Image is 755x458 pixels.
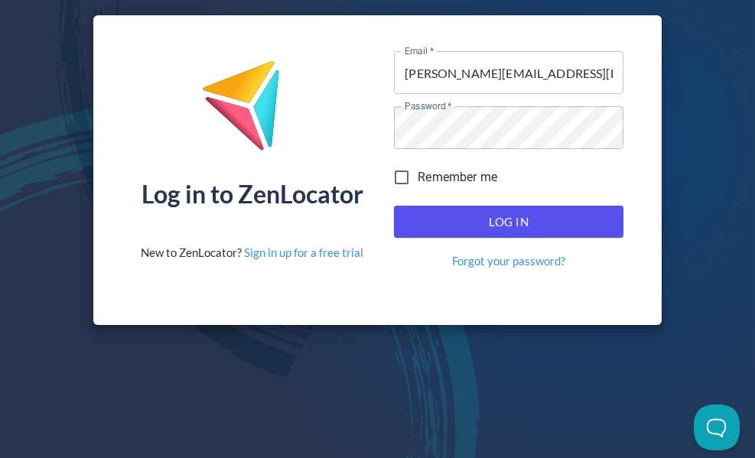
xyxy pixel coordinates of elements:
[201,60,304,163] img: ZenLocator
[694,404,740,450] iframe: Toggle Customer Support
[141,245,363,261] div: New to ZenLocator?
[142,182,363,206] div: Log in to ZenLocator
[452,253,565,269] a: Forgot your password?
[394,206,623,238] button: Log In
[418,168,497,187] span: Remember me
[394,51,623,94] input: name@company.com
[244,245,363,259] a: Sign in up for a free trial
[411,212,607,232] span: Log In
